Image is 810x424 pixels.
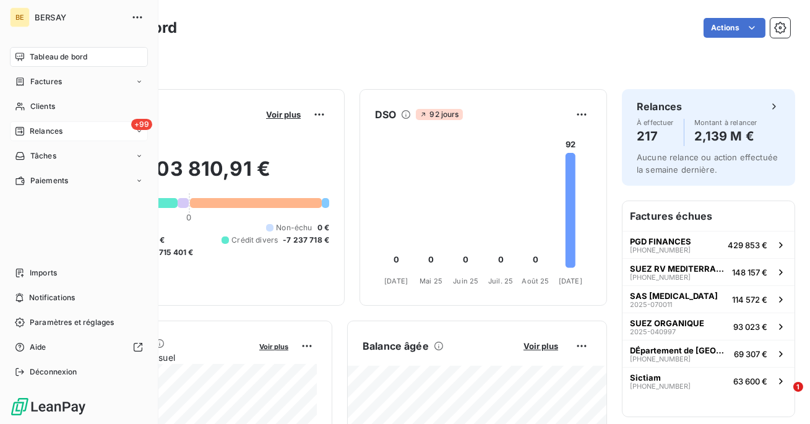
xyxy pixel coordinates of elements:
span: 93 023 € [733,322,767,332]
span: Sictiam [630,373,661,383]
span: -7 237 718 € [283,235,329,246]
button: Voir plus [520,340,562,352]
span: 0 [187,212,192,222]
span: [PHONE_NUMBER] [630,274,691,281]
span: SUEZ ORGANIQUE [630,318,704,328]
img: Logo LeanPay [10,397,87,417]
span: Crédit divers [231,235,278,246]
span: [PHONE_NUMBER] [630,383,691,390]
span: Chiffre d'affaires mensuel [70,351,251,364]
iframe: Intercom live chat [768,382,798,412]
h6: Factures échues [623,201,795,231]
span: Imports [30,267,57,279]
h4: 217 [637,126,674,146]
span: 92 jours [416,109,462,120]
tspan: [DATE] [559,277,582,285]
tspan: Août 25 [522,277,549,285]
span: 2025-070011 [630,301,672,308]
span: Aide [30,342,46,353]
button: SUEZ ORGANIQUE2025-04099793 023 € [623,313,795,340]
span: Tableau de bord [30,51,87,63]
span: SAS [MEDICAL_DATA] [630,291,718,301]
span: 114 572 € [732,295,767,305]
h6: Balance âgée [363,339,429,353]
button: Actions [704,18,765,38]
span: BERSAY [35,12,124,22]
div: BE [10,7,30,27]
h2: 1 403 810,91 € [70,157,329,194]
span: Voir plus [259,342,288,351]
button: Voir plus [262,109,304,120]
span: 1 [793,382,803,392]
tspan: Juin 25 [453,277,478,285]
button: DÉpartement de [GEOGRAPHIC_DATA][PHONE_NUMBER]69 307 € [623,340,795,367]
span: 148 157 € [732,267,767,277]
button: PGD FINANCES[PHONE_NUMBER]429 853 € [623,231,795,258]
span: À effectuer [637,119,674,126]
tspan: Juil. 25 [488,277,513,285]
span: 69 307 € [734,349,767,359]
span: 0 € [317,222,329,233]
span: Tâches [30,150,56,162]
span: Voir plus [266,110,301,119]
tspan: [DATE] [384,277,408,285]
h4: 2,139 M € [694,126,757,146]
a: Aide [10,337,148,357]
span: 2025-040997 [630,328,676,335]
span: [PHONE_NUMBER] [630,246,691,254]
span: Déconnexion [30,366,77,378]
tspan: Mai 25 [420,277,442,285]
span: DÉpartement de [GEOGRAPHIC_DATA] [630,345,729,355]
span: Notifications [29,292,75,303]
h6: Relances [637,99,682,114]
span: PGD FINANCES [630,236,691,246]
button: Sictiam[PHONE_NUMBER]63 600 € [623,367,795,394]
span: Clients [30,101,55,112]
button: SUEZ RV MEDITERRANEE[PHONE_NUMBER]148 157 € [623,258,795,285]
span: Voir plus [523,341,558,351]
span: 63 600 € [733,376,767,386]
span: Montant à relancer [694,119,757,126]
span: -715 401 € [155,247,194,258]
span: 429 853 € [728,240,767,250]
span: Paramètres et réglages [30,317,114,328]
span: [PHONE_NUMBER] [630,355,691,363]
span: +99 [131,119,152,130]
button: SAS [MEDICAL_DATA]2025-070011114 572 € [623,285,795,313]
span: Relances [30,126,62,137]
span: Paiements [30,175,68,186]
button: Voir plus [256,340,292,352]
h6: DSO [375,107,396,122]
span: Non-échu [276,222,312,233]
span: Aucune relance ou action effectuée la semaine dernière. [637,152,778,175]
span: Factures [30,76,62,87]
span: SUEZ RV MEDITERRANEE [630,264,727,274]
